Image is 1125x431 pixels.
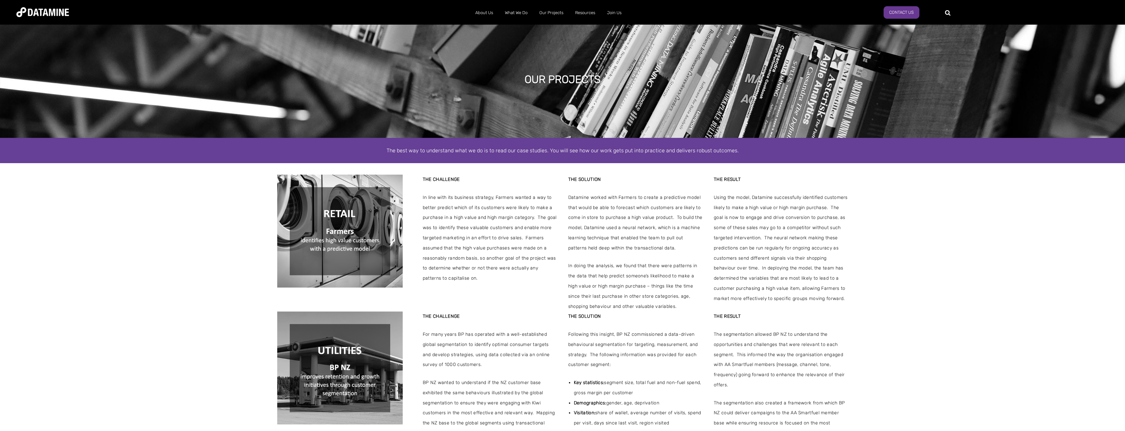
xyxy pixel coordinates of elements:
[423,177,460,182] strong: THE CHALLENGE
[375,146,750,155] div: The best way to understand what we do is to read our case studies. You will see how our work gets...
[277,175,403,287] img: Farmers%20Case%20Study%20Image-1.png
[499,4,533,21] a: What We Do
[714,313,741,319] strong: THE RESULT
[568,313,601,319] strong: THE SOLUTION
[714,193,848,304] span: Using the model, Datamine successfully identified customers likely to make a high value or high m...
[568,177,601,182] strong: THE SOLUTION
[568,261,702,312] span: In doing the analysis, we found that there were patterns in the data that help predict someone’s ...
[574,380,604,385] strong: Key statistics:
[525,72,601,87] h1: Our projects
[277,312,403,424] img: BP%20Case%20Study%20Image.png
[423,330,557,370] span: For many years BP has operated with a well-established global segmentation to identify optimal co...
[574,400,606,406] strong: Demographics:
[574,398,702,408] span: gender, age, deprivation
[568,330,702,370] span: Following this insight, BP NZ commissioned a data-driven behavioural segmentation for targeting, ...
[423,313,460,319] strong: THE CHALLENGE
[884,6,919,19] a: Contact Us
[714,177,741,182] strong: THE RESULT
[16,7,69,17] img: Datamine
[568,193,702,253] span: Datamine worked with Farmers to create a predictive model that would be able to forecast which cu...
[601,4,627,21] a: Join Us
[714,330,848,390] span: The segmentation allowed BP NZ to understand the opportunities and challenges that were relevant ...
[469,4,499,21] a: About Us
[574,408,702,428] span: share of wallet, average number of visits, spend per visit, days since last visit, region visited
[533,4,569,21] a: Our Projects
[574,378,702,398] span: segment size, total fuel and non-fuel spend, gross margin per customer
[423,193,557,284] span: In line with its business strategy, Farmers wanted a way to better predict which of its customers...
[569,4,601,21] a: Resources
[574,410,595,416] strong: Visitation:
